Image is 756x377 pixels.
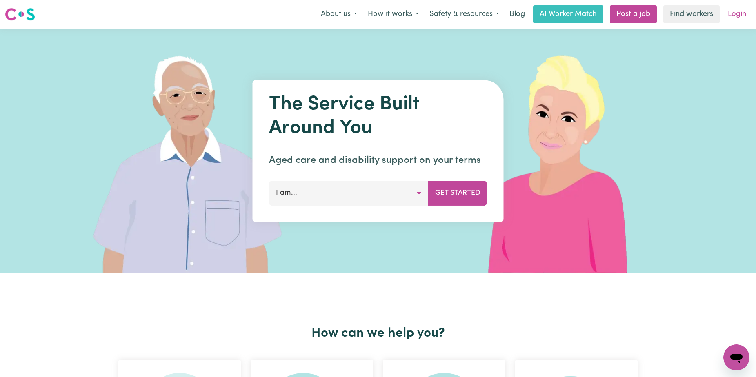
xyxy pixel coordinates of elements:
a: Find workers [663,5,720,23]
h1: The Service Built Around You [269,93,487,140]
button: About us [316,6,362,23]
a: Careseekers logo [5,5,35,24]
button: How it works [362,6,424,23]
img: Careseekers logo [5,7,35,22]
p: Aged care and disability support on your terms [269,153,487,168]
button: Safety & resources [424,6,505,23]
a: Blog [505,5,530,23]
button: Get Started [428,181,487,205]
a: Post a job [610,5,657,23]
h2: How can we help you? [113,326,643,341]
button: I am... [269,181,429,205]
a: Login [723,5,751,23]
iframe: Button to launch messaging window [723,344,749,370]
a: AI Worker Match [533,5,603,23]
